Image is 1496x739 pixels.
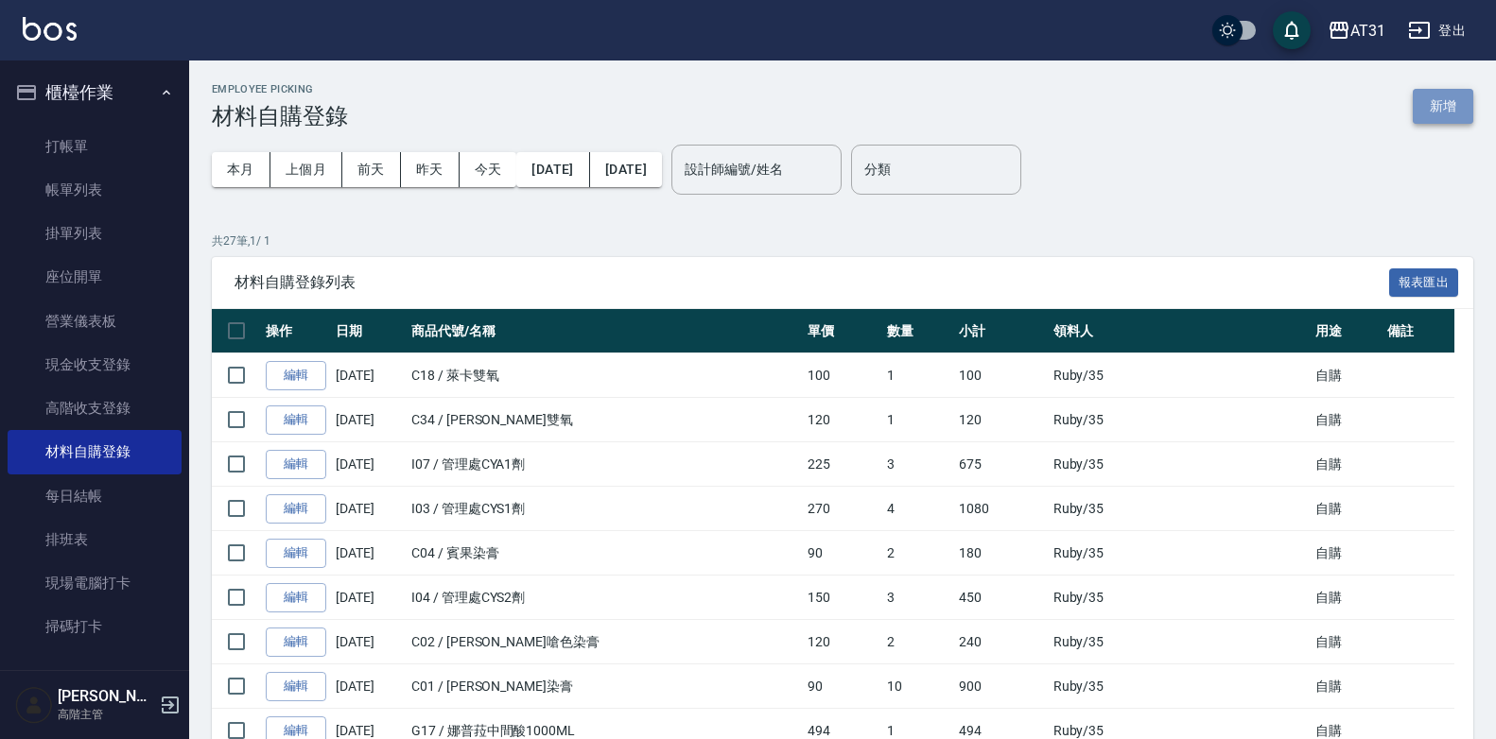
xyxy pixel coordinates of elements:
[407,442,803,487] td: I07 / 管理處CYA1劑
[331,620,407,664] td: [DATE]
[58,706,154,723] p: 高階主管
[1049,664,1311,709] td: Ruby /35
[954,487,1049,531] td: 1080
[407,576,803,620] td: I04 / 管理處CYS2劑
[1311,487,1383,531] td: 自購
[882,531,954,576] td: 2
[407,531,803,576] td: C04 / 賓果染膏
[1400,13,1473,48] button: 登出
[954,664,1049,709] td: 900
[266,494,326,524] a: 編輯
[15,686,53,724] img: Person
[8,561,182,605] a: 現場電腦打卡
[954,620,1049,664] td: 240
[1311,620,1383,664] td: 自購
[1389,272,1459,290] a: 報表匯出
[8,430,182,473] a: 材料自購登錄
[803,442,882,487] td: 225
[882,620,954,664] td: 2
[58,687,154,706] h5: [PERSON_NAME]
[1383,309,1454,353] th: 備註
[235,273,1389,292] span: 材料自購登錄列表
[342,152,401,187] button: 前天
[266,583,326,612] a: 編輯
[1413,96,1473,114] a: 新增
[1311,442,1383,487] td: 自購
[8,605,182,648] a: 掃碼打卡
[401,152,460,187] button: 昨天
[954,309,1049,353] th: 小計
[266,361,326,390] a: 編輯
[407,353,803,398] td: C18 / 萊卡雙氧
[212,83,348,95] h2: Employee Picking
[407,398,803,442] td: C34 / [PERSON_NAME]雙氧
[1049,309,1311,353] th: 領料人
[1311,398,1383,442] td: 自購
[954,353,1049,398] td: 100
[8,125,182,168] a: 打帳單
[266,672,326,701] a: 編輯
[954,531,1049,576] td: 180
[8,387,182,430] a: 高階收支登錄
[270,152,342,187] button: 上個月
[1311,309,1383,353] th: 用途
[8,518,182,561] a: 排班表
[1413,89,1473,124] button: 新增
[590,152,662,187] button: [DATE]
[803,353,882,398] td: 100
[331,398,407,442] td: [DATE]
[331,664,407,709] td: [DATE]
[803,531,882,576] td: 90
[882,576,954,620] td: 3
[23,17,77,41] img: Logo
[1350,19,1385,43] div: AT31
[1049,353,1311,398] td: Ruby /35
[331,487,407,531] td: [DATE]
[8,657,182,706] button: 預約管理
[1049,531,1311,576] td: Ruby /35
[407,309,803,353] th: 商品代號/名稱
[1049,576,1311,620] td: Ruby /35
[1273,11,1311,49] button: save
[266,627,326,657] a: 編輯
[8,212,182,255] a: 掛單列表
[1311,531,1383,576] td: 自購
[882,442,954,487] td: 3
[8,474,182,518] a: 每日結帳
[331,309,407,353] th: 日期
[8,68,182,117] button: 櫃檯作業
[1049,398,1311,442] td: Ruby /35
[954,442,1049,487] td: 675
[8,255,182,299] a: 座位開單
[803,398,882,442] td: 120
[882,664,954,709] td: 10
[803,309,882,353] th: 單價
[882,398,954,442] td: 1
[331,576,407,620] td: [DATE]
[882,353,954,398] td: 1
[1049,442,1311,487] td: Ruby /35
[407,664,803,709] td: C01 / [PERSON_NAME]染膏
[803,487,882,531] td: 270
[266,539,326,568] a: 編輯
[331,531,407,576] td: [DATE]
[803,576,882,620] td: 150
[882,309,954,353] th: 數量
[331,442,407,487] td: [DATE]
[460,152,517,187] button: 今天
[8,300,182,343] a: 營業儀表板
[954,398,1049,442] td: 120
[1311,353,1383,398] td: 自購
[331,353,407,398] td: [DATE]
[212,152,270,187] button: 本月
[407,620,803,664] td: C02 / [PERSON_NAME]嗆色染膏
[212,103,348,129] h3: 材料自購登錄
[266,450,326,479] a: 編輯
[1311,576,1383,620] td: 自購
[212,232,1473,249] p: 共 27 筆, 1 / 1
[1311,664,1383,709] td: 自購
[954,576,1049,620] td: 450
[8,168,182,212] a: 帳單列表
[407,487,803,531] td: I03 / 管理處CYS1劑
[1389,268,1459,298] button: 報表匯出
